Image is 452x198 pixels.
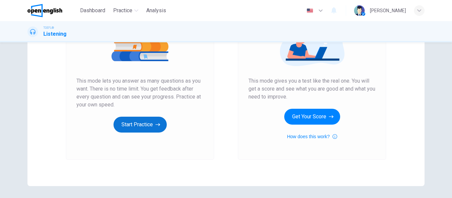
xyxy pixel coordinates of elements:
img: OpenEnglish logo [27,4,62,17]
button: Dashboard [77,5,108,17]
img: en [306,8,314,13]
span: Dashboard [80,7,105,15]
button: Get Your Score [284,109,340,125]
a: OpenEnglish logo [27,4,77,17]
span: This mode gives you a test like the real one. You will get a score and see what you are good at a... [249,77,376,101]
button: Practice [111,5,141,17]
span: Practice [113,7,132,15]
h1: Listening [43,30,67,38]
span: This mode lets you answer as many questions as you want. There is no time limit. You get feedback... [76,77,203,109]
button: Analysis [144,5,169,17]
button: How does this work? [287,133,337,140]
span: Analysis [146,7,166,15]
span: TOEFL® [43,25,54,30]
img: Profile picture [354,5,365,16]
div: [PERSON_NAME] [370,7,406,15]
button: Start Practice [113,117,167,133]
